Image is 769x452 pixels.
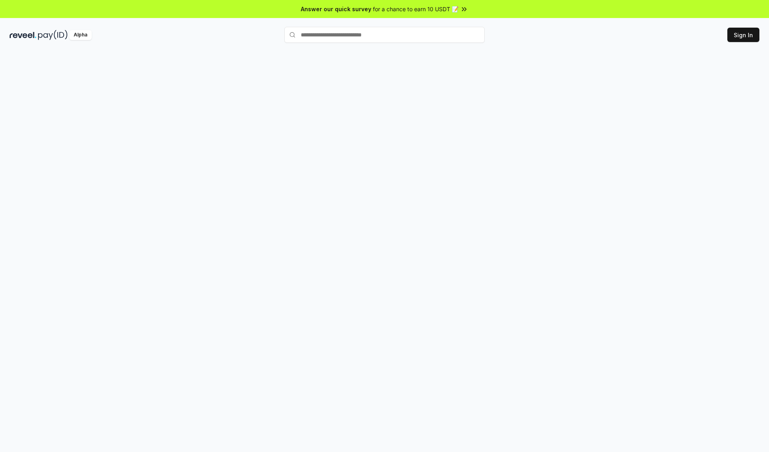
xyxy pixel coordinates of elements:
span: for a chance to earn 10 USDT 📝 [373,5,459,13]
button: Sign In [727,28,759,42]
div: Alpha [69,30,92,40]
img: reveel_dark [10,30,36,40]
span: Answer our quick survey [301,5,371,13]
img: pay_id [38,30,68,40]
